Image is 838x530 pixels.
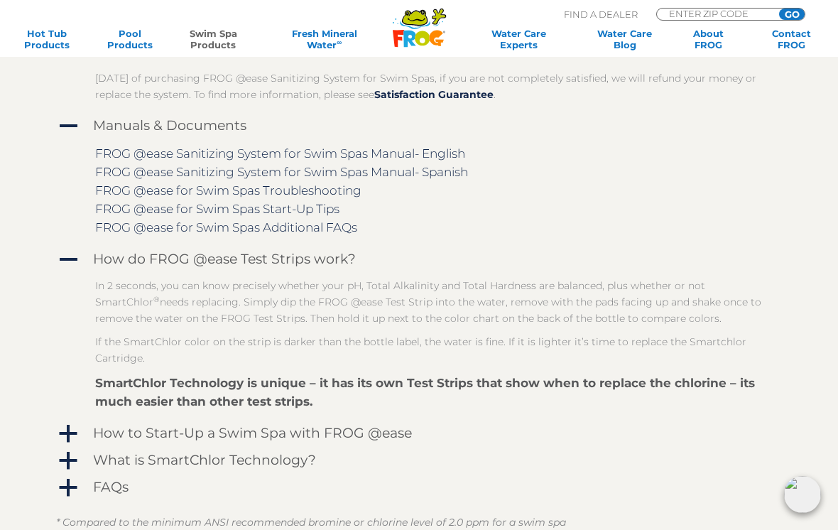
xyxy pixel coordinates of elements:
sup: ∞ [337,38,342,46]
p: [DATE] of purchasing FROG @ease Sanitizing System for Swim Spas, if you are not completely satisf... [95,70,764,103]
span: A [58,249,79,271]
a: Satisfaction Guarantee [374,88,494,101]
a: PoolProducts [97,28,162,50]
input: Zip Code Form [668,9,763,18]
span: a [58,423,79,445]
a: a FAQs [56,476,782,499]
h4: How to Start-Up a Swim Spa with FROG @ease [93,426,412,441]
a: Water CareBlog [592,28,657,50]
a: AboutFROG [676,28,741,50]
em: * Compared to the minimum ANSI recommended bromine or chlorine level of 2.0 ppm for a swim spa [56,516,566,529]
p: In 2 seconds, you can know precisely whether your pH, Total Alkalinity and Total Hardness are bal... [95,278,764,327]
span: A [58,116,79,137]
a: Water CareExperts [464,28,574,50]
h4: FAQs [93,480,129,495]
span: a [58,477,79,499]
h4: Manuals & Documents [93,118,246,134]
h4: How do FROG @ease Test Strips work? [93,252,356,267]
a: Hot TubProducts [14,28,79,50]
a: FROG @ease for Swim Spas Start-Up Tips [95,202,339,216]
a: A How do FROG @ease Test Strips work? [56,248,782,271]
a: a What is SmartChlor Technology? [56,449,782,472]
h4: What is SmartChlor Technology? [93,453,316,468]
a: ContactFROG [759,28,824,50]
img: openIcon [784,476,821,513]
a: FROG @ease for Swim Spas Additional FAQs [95,220,357,234]
a: Fresh MineralWater∞ [264,28,385,50]
a: a How to Start-Up a Swim Spa with FROG @ease [56,422,782,445]
p: If the SmartChlor color on the strip is darker than the bottle label, the water is fine. If it is... [95,334,764,367]
a: FROG @ease Sanitizing System for Swim Spas Manual- English [95,146,465,161]
a: FROG @ease Sanitizing System for Swim Spas Manual- Spanish [95,165,468,179]
p: Find A Dealer [564,8,638,21]
a: A Manuals & Documents [56,114,782,137]
a: FROG @ease for Swim Spas Troubleshooting [95,183,361,198]
strong: SmartChlor Technology is unique – it has its own Test Strips that show when to replace the chlori... [95,376,755,409]
span: a [58,450,79,472]
a: Swim SpaProducts [181,28,246,50]
input: GO [779,9,805,20]
sup: ® [153,295,160,304]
